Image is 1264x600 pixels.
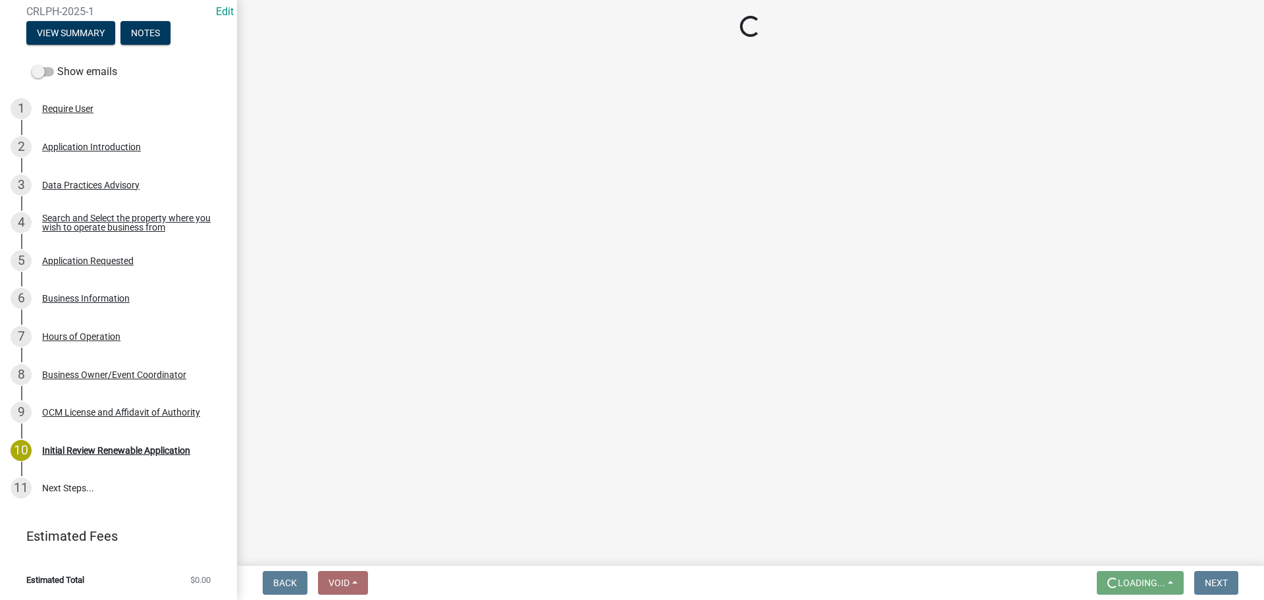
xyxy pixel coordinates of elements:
a: Estimated Fees [11,523,216,549]
span: Loading... [1118,578,1165,588]
div: Search and Select the property where you wish to operate business from [42,213,216,232]
button: Next [1194,571,1238,595]
button: Notes [120,21,171,45]
div: 7 [11,326,32,347]
div: 11 [11,477,32,499]
div: 6 [11,288,32,309]
div: Application Introduction [42,142,141,151]
div: 4 [11,212,32,233]
div: 2 [11,136,32,157]
wm-modal-confirm: Edit Application Number [216,5,234,18]
span: CRLPH-2025-1 [26,5,211,18]
wm-modal-confirm: Summary [26,28,115,39]
div: 8 [11,364,32,385]
div: Initial Review Renewable Application [42,446,190,455]
div: Application Requested [42,256,134,265]
div: Business Information [42,294,130,303]
div: OCM License and Affidavit of Authority [42,408,200,417]
button: Loading... [1097,571,1184,595]
div: 10 [11,440,32,461]
div: Data Practices Advisory [42,180,140,190]
span: $0.00 [190,576,211,584]
span: Next [1205,578,1228,588]
div: 5 [11,250,32,271]
button: Void [318,571,368,595]
button: Back [263,571,307,595]
wm-modal-confirm: Notes [120,28,171,39]
div: 9 [11,402,32,423]
div: Hours of Operation [42,332,120,341]
div: 1 [11,98,32,119]
button: View Summary [26,21,115,45]
a: Edit [216,5,234,18]
span: Void [329,578,350,588]
span: Back [273,578,297,588]
span: Estimated Total [26,576,84,584]
div: 3 [11,175,32,196]
div: Business Owner/Event Coordinator [42,370,186,379]
div: Require User [42,104,93,113]
label: Show emails [32,64,117,80]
